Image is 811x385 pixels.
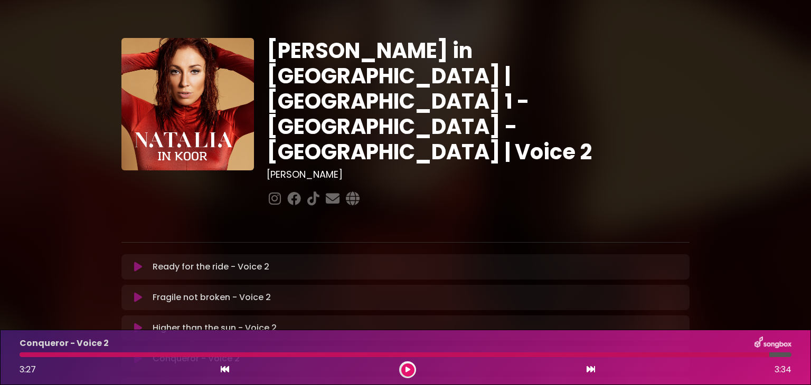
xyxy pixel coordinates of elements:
[267,38,690,165] h1: [PERSON_NAME] in [GEOGRAPHIC_DATA] | [GEOGRAPHIC_DATA] 1 - [GEOGRAPHIC_DATA] - [GEOGRAPHIC_DATA] ...
[153,322,277,334] p: Higher than the sun - Voice 2
[20,337,109,350] p: Conqueror - Voice 2
[153,291,271,304] p: Fragile not broken - Voice 2
[267,169,690,180] h3: [PERSON_NAME]
[121,38,254,170] img: YTVS25JmS9CLUqXqkEhs
[20,363,36,376] span: 3:27
[755,336,791,350] img: songbox-logo-white.png
[775,363,791,376] span: 3:34
[153,261,269,273] p: Ready for the ride - Voice 2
